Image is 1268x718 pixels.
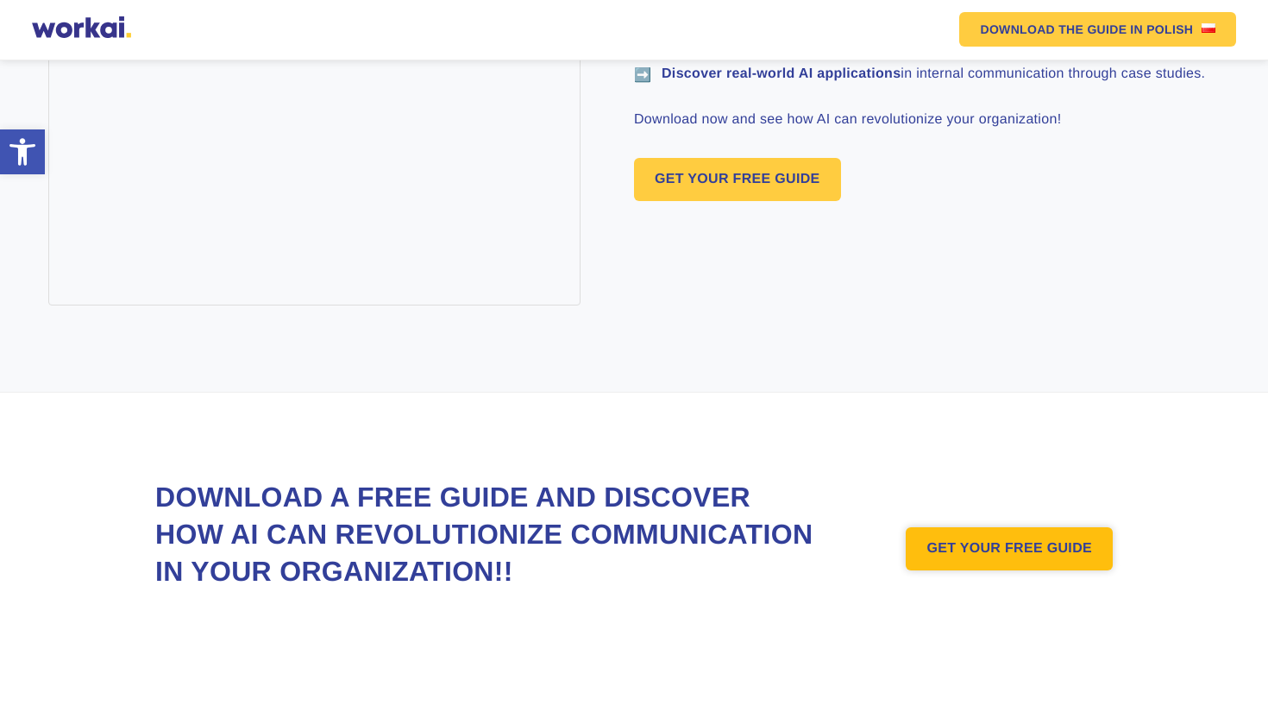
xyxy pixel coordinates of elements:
a: Privacy Policy [273,176,354,193]
p: Download now and see how AI can revolutionize your organization! [634,110,1220,130]
a: GET YOUR FREE GUIDE [906,527,1113,570]
li: in internal communication through case studies. [634,66,1220,82]
a: Terms of Use [169,176,249,193]
strong: Discover real-world AI applications [662,66,901,81]
p: email messages [22,286,121,303]
a: GET YOUR FREE GUIDE [634,158,841,201]
span: ➡️ [634,66,651,84]
img: US flag [1202,23,1215,33]
input: email messages* [4,289,16,300]
a: DOWNLOAD THE GUIDEIN POLISHUS flag [959,12,1236,47]
em: DOWNLOAD THE GUIDE [980,23,1127,35]
h2: Download a free Guide and discover how AI can revolutionize communication in your organization!! [155,479,819,591]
